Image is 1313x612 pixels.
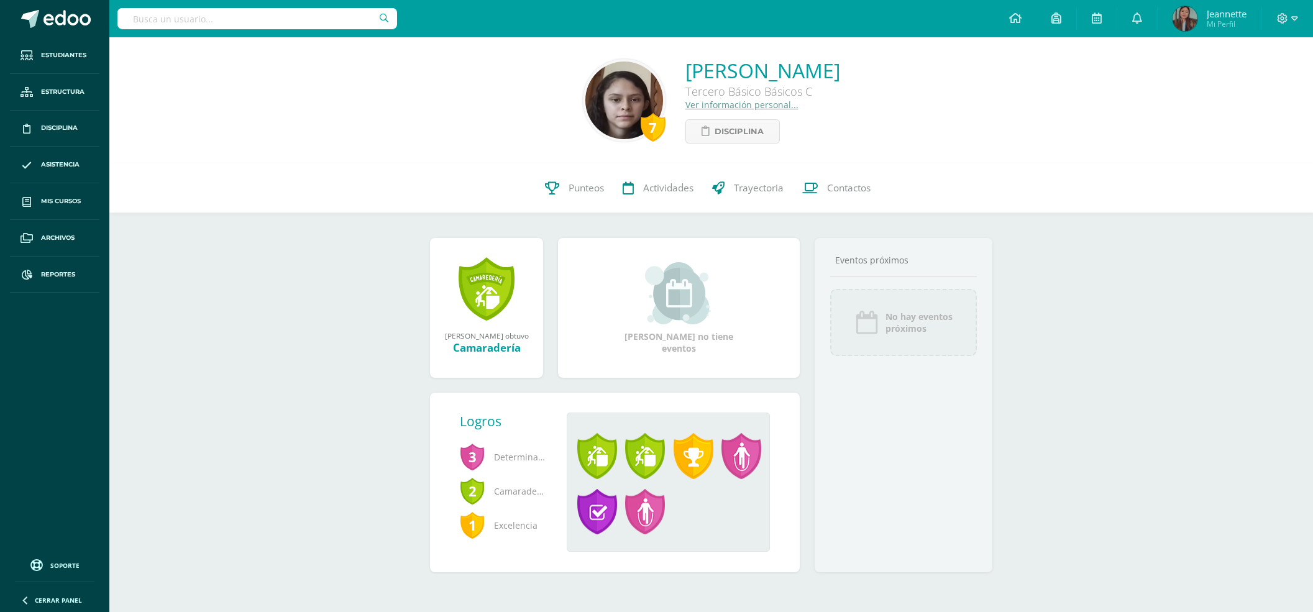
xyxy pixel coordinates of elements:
a: Asistencia [10,147,99,183]
div: Tercero Básico Básicos C [685,84,840,99]
span: Disciplina [41,123,78,133]
a: Estructura [10,74,99,111]
span: Disciplina [715,120,764,143]
span: Estructura [41,87,85,97]
a: Contactos [793,163,880,213]
span: Contactos [827,181,871,194]
div: 7 [641,113,666,142]
div: [PERSON_NAME] no tiene eventos [617,262,741,354]
div: Logros [460,413,557,430]
span: Asistencia [41,160,80,170]
span: Camaradería [460,474,547,508]
span: 3 [460,442,485,471]
span: Actividades [643,181,693,194]
img: e0e3018be148909e9b9cf69bbfc1c52d.png [1173,6,1197,31]
img: event_icon.png [854,310,879,335]
span: 2 [460,477,485,505]
a: Punteos [536,163,613,213]
a: [PERSON_NAME] [685,57,840,84]
div: Camaradería [442,340,531,355]
a: Soporte [15,556,94,573]
a: Disciplina [10,111,99,147]
span: Punteos [569,181,604,194]
a: Disciplina [685,119,780,144]
span: Determinación [460,440,547,474]
img: 2c5c42981c164f2192ddc7a9acd012d5.png [585,62,663,139]
a: Reportes [10,257,99,293]
a: Actividades [613,163,703,213]
a: Mis cursos [10,183,99,220]
span: Jeannette [1207,7,1247,20]
span: Reportes [41,270,75,280]
span: Cerrar panel [35,596,82,605]
a: Ver información personal... [685,99,798,111]
span: Archivos [41,233,75,243]
div: Eventos próximos [830,254,977,266]
input: Busca un usuario... [117,8,397,29]
span: Trayectoria [734,181,784,194]
a: Archivos [10,220,99,257]
span: Mis cursos [41,196,81,206]
span: No hay eventos próximos [885,311,953,334]
span: Mi Perfil [1207,19,1247,29]
img: event_small.png [645,262,713,324]
span: 1 [460,511,485,539]
a: Trayectoria [703,163,793,213]
span: Excelencia [460,508,547,542]
div: [PERSON_NAME] obtuvo [442,331,531,340]
a: Estudiantes [10,37,99,74]
span: Soporte [50,561,80,570]
span: Estudiantes [41,50,86,60]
